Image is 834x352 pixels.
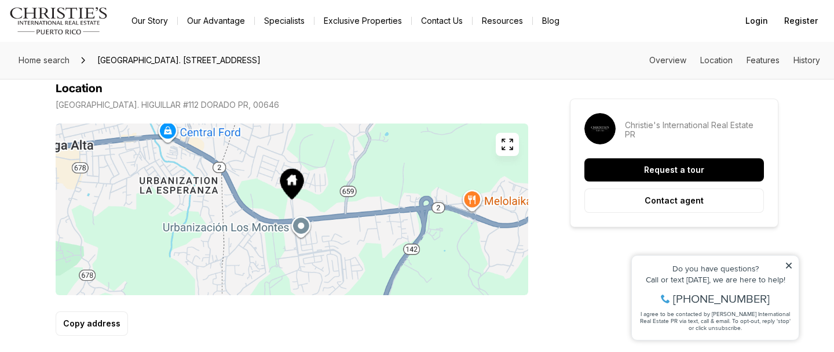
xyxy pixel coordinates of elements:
[747,55,780,65] a: Skip to: Features
[793,55,820,65] a: Skip to: History
[745,16,768,26] span: Login
[14,71,165,93] span: I agree to be contacted by [PERSON_NAME] International Real Estate PR via text, call & email. To ...
[645,196,704,205] p: Contact agent
[122,13,177,29] a: Our Story
[56,100,279,110] p: [GEOGRAPHIC_DATA]. HIGUILLAR #112 DORADO PR, 00646
[784,16,818,26] span: Register
[56,311,128,336] button: Copy address
[777,9,825,32] button: Register
[19,55,69,65] span: Home search
[93,51,265,70] span: [GEOGRAPHIC_DATA]. [STREET_ADDRESS]
[649,56,820,65] nav: Page section menu
[738,9,775,32] button: Login
[649,55,686,65] a: Skip to: Overview
[412,13,472,29] button: Contact Us
[47,55,144,66] span: [PHONE_NUMBER]
[625,121,764,139] p: Christie's International Real Estate PR
[56,82,103,96] h4: Location
[178,13,254,29] a: Our Advantage
[644,165,704,175] p: Request a tour
[473,13,532,29] a: Resources
[56,124,528,295] img: Map of Road #2 AVE. HIGUILLAR #112, DORADO PR, 00646
[12,37,167,45] div: Call or text [DATE], we are here to help!
[533,13,569,29] a: Blog
[584,188,764,213] button: Contact agent
[584,158,764,182] button: Request a tour
[9,7,108,35] img: logo
[12,26,167,34] div: Do you have questions?
[63,319,120,328] p: Copy address
[700,55,733,65] a: Skip to: Location
[314,13,411,29] a: Exclusive Properties
[255,13,314,29] a: Specialists
[14,51,74,70] a: Home search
